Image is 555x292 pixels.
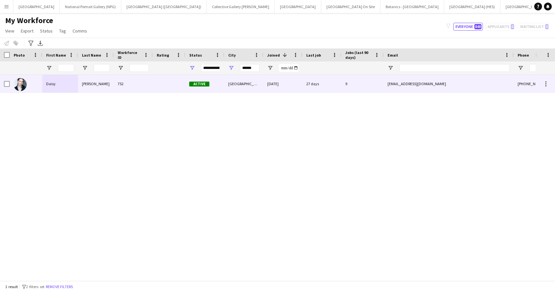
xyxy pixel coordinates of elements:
[306,53,321,58] span: Last job
[37,27,55,35] a: Status
[207,0,275,13] button: Collective Gallery [PERSON_NAME]
[384,75,514,93] div: [EMAIL_ADDRESS][DOMAIN_NAME]
[279,64,298,72] input: Joined Filter Input
[380,0,444,13] button: Botanics - [GEOGRAPHIC_DATA]
[341,75,384,93] div: 9
[224,75,263,93] div: [GEOGRAPHIC_DATA]
[267,65,273,71] button: Open Filter Menu
[453,23,483,31] button: Everyone840
[228,53,236,58] span: City
[40,28,53,34] span: Status
[157,53,169,58] span: Rating
[444,0,500,13] button: [GEOGRAPHIC_DATA] (HES)
[21,28,33,34] span: Export
[388,53,398,58] span: Email
[60,0,121,13] button: National Portrait Gallery (NPG)
[399,64,510,72] input: Email Filter Input
[82,53,101,58] span: Last Name
[82,65,88,71] button: Open Filter Menu
[275,0,321,13] button: [GEOGRAPHIC_DATA]
[302,75,341,93] div: 27 days
[118,65,124,71] button: Open Filter Menu
[474,24,482,29] span: 840
[321,0,380,13] button: [GEOGRAPHIC_DATA] On Site
[94,64,110,72] input: Last Name Filter Input
[78,75,114,93] div: [PERSON_NAME]
[46,53,66,58] span: First Name
[42,75,78,93] div: Daisy
[70,27,90,35] a: Comms
[118,50,141,60] span: Workforce ID
[189,82,209,86] span: Active
[14,53,25,58] span: Photo
[3,27,17,35] a: View
[189,53,202,58] span: Status
[58,64,74,72] input: First Name Filter Input
[189,65,195,71] button: Open Filter Menu
[5,16,53,25] span: My Workforce
[114,75,153,93] div: 752
[45,283,74,290] button: Remove filters
[240,64,259,72] input: City Filter Input
[5,28,14,34] span: View
[121,0,207,13] button: [GEOGRAPHIC_DATA] ([GEOGRAPHIC_DATA])
[27,39,35,47] app-action-btn: Advanced filters
[129,64,149,72] input: Workforce ID Filter Input
[345,50,372,60] span: Jobs (last 90 days)
[267,53,280,58] span: Joined
[14,78,27,91] img: Daisy Mullen-Thomson
[73,28,87,34] span: Comms
[518,65,523,71] button: Open Filter Menu
[36,39,44,47] app-action-btn: Export XLSX
[263,75,302,93] div: [DATE]
[13,0,60,13] button: [GEOGRAPHIC_DATA]
[46,65,52,71] button: Open Filter Menu
[228,65,234,71] button: Open Filter Menu
[18,27,36,35] a: Export
[59,28,66,34] span: Tag
[57,27,69,35] a: Tag
[518,53,529,58] span: Phone
[388,65,393,71] button: Open Filter Menu
[26,284,45,289] span: 2 filters set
